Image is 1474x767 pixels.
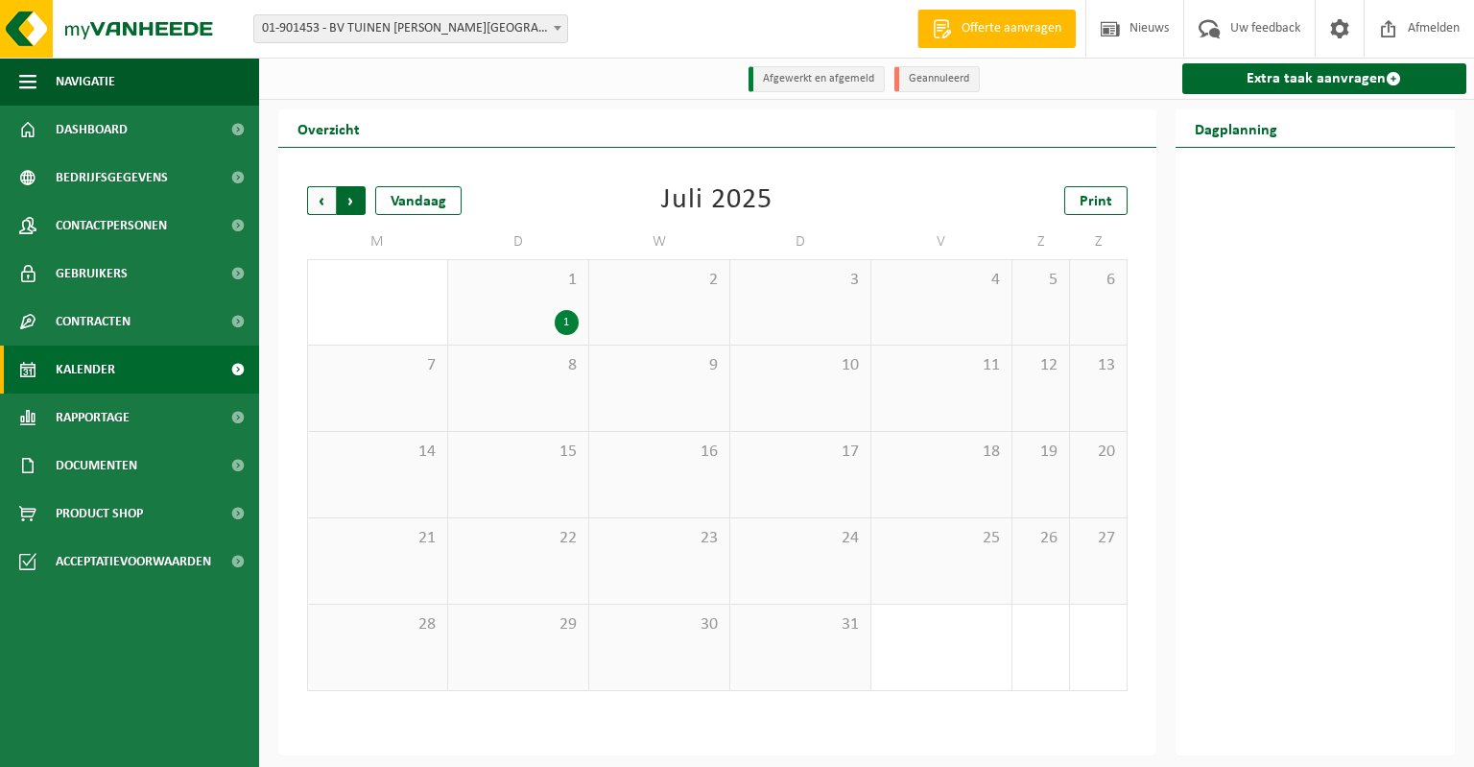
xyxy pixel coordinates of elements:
[56,154,168,202] span: Bedrijfsgegevens
[375,186,462,215] div: Vandaag
[1080,528,1117,549] span: 27
[881,270,1002,291] span: 4
[1080,442,1117,463] span: 20
[1012,225,1070,259] td: Z
[56,490,143,538] span: Product Shop
[599,355,720,376] span: 9
[458,442,579,463] span: 15
[318,614,438,635] span: 28
[56,442,137,490] span: Documenten
[871,225,1012,259] td: V
[458,614,579,635] span: 29
[56,58,115,106] span: Navigatie
[599,614,720,635] span: 30
[56,538,211,586] span: Acceptatievoorwaarden
[1176,109,1296,147] h2: Dagplanning
[917,10,1076,48] a: Offerte aanvragen
[894,66,980,92] li: Geannuleerd
[881,442,1002,463] span: 18
[1022,270,1059,291] span: 5
[1064,186,1128,215] a: Print
[318,528,438,549] span: 21
[56,394,130,442] span: Rapportage
[337,186,366,215] span: Volgende
[740,614,861,635] span: 31
[1070,225,1128,259] td: Z
[56,250,128,298] span: Gebruikers
[749,66,885,92] li: Afgewerkt en afgemeld
[56,202,167,250] span: Contactpersonen
[56,106,128,154] span: Dashboard
[881,528,1002,549] span: 25
[1182,63,1467,94] a: Extra taak aanvragen
[957,19,1066,38] span: Offerte aanvragen
[740,528,861,549] span: 24
[307,225,448,259] td: M
[555,310,579,335] div: 1
[1022,442,1059,463] span: 19
[740,270,861,291] span: 3
[1080,355,1117,376] span: 13
[278,109,379,147] h2: Overzicht
[1080,194,1112,209] span: Print
[1022,355,1059,376] span: 12
[1022,528,1059,549] span: 26
[589,225,730,259] td: W
[458,355,579,376] span: 8
[318,355,438,376] span: 7
[458,528,579,549] span: 22
[1080,270,1117,291] span: 6
[661,186,773,215] div: Juli 2025
[56,346,115,394] span: Kalender
[253,14,568,43] span: 01-901453 - BV TUINEN FILIP CASIER - ROESELARE
[881,355,1002,376] span: 11
[599,270,720,291] span: 2
[254,15,567,42] span: 01-901453 - BV TUINEN FILIP CASIER - ROESELARE
[56,298,131,346] span: Contracten
[307,186,336,215] span: Vorige
[458,270,579,291] span: 1
[318,442,438,463] span: 14
[599,442,720,463] span: 16
[740,442,861,463] span: 17
[448,225,589,259] td: D
[740,355,861,376] span: 10
[730,225,871,259] td: D
[599,528,720,549] span: 23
